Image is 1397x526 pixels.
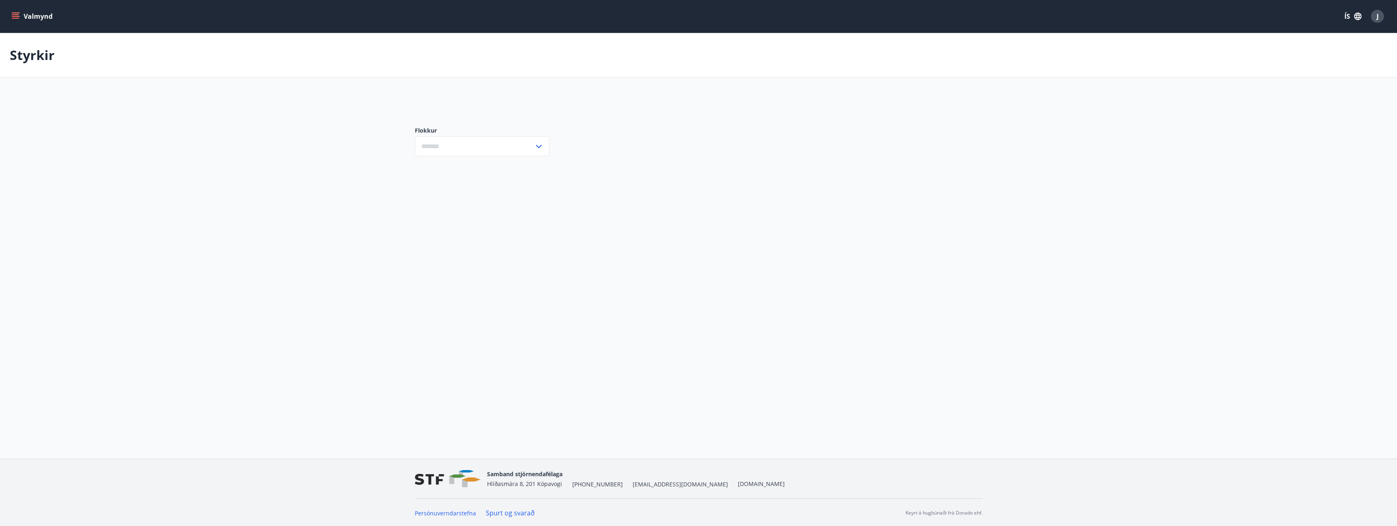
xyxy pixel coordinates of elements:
a: [DOMAIN_NAME] [738,480,785,488]
button: J [1368,7,1387,26]
img: vjCaq2fThgY3EUYqSgpjEiBg6WP39ov69hlhuPVN.png [415,470,480,488]
span: [PHONE_NUMBER] [572,480,623,488]
p: Keyrt á hugbúnaði frá Dorado ehf. [906,509,983,517]
a: Spurt og svarað [486,508,535,517]
span: [EMAIL_ADDRESS][DOMAIN_NAME] [633,480,728,488]
button: menu [10,9,56,24]
span: Samband stjórnendafélaga [487,470,562,478]
a: Persónuverndarstefna [415,509,476,517]
p: Styrkir [10,46,55,64]
button: ÍS [1340,9,1366,24]
span: Hlíðasmára 8, 201 Kópavogi [487,480,562,488]
span: J [1377,12,1379,21]
label: Flokkur [415,127,549,135]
